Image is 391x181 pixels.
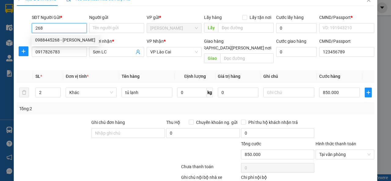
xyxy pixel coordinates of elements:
[319,74,340,79] span: Cước hàng
[19,88,29,97] button: delete
[188,45,274,51] span: [GEOGRAPHIC_DATA][PERSON_NAME] nơi
[122,74,140,79] span: Tên hàng
[207,88,213,97] span: kg
[150,24,198,33] span: VP Thạch Bàn
[218,74,240,79] span: Giá trị hàng
[319,150,371,159] span: Tại văn phòng
[19,49,28,54] span: plus
[365,88,372,97] button: plus
[204,53,220,63] span: Giao
[35,37,95,43] div: 0988445268 - [PERSON_NAME]
[19,46,28,56] button: plus
[147,39,164,44] span: VP Nhận
[122,88,173,97] input: VD: Bàn, Ghế
[220,53,273,63] input: Dọc đường
[319,14,374,21] div: CMND/Passport
[184,74,206,79] span: Định lượng
[66,74,89,79] span: Đơn vị tính
[31,35,99,45] div: 0988445268 - Mạnh
[247,14,274,21] span: Lấy tận nơi
[319,38,374,45] div: CMND/Passport
[246,119,300,126] span: Phí thu hộ khách nhận trả
[32,14,87,21] div: SĐT Người Gửi
[204,39,224,44] span: Giao hàng
[241,141,261,146] span: Tổng cước
[276,23,317,33] input: Cước lấy hàng
[276,47,317,57] input: Cước giao hàng
[89,14,144,21] div: Người gửi
[166,120,180,125] span: Thu Hộ
[261,71,317,82] th: Ghi chú
[276,15,304,20] label: Cước lấy hàng
[276,39,306,44] label: Cước giao hàng
[147,14,202,21] div: VP gửi
[35,74,40,79] span: SL
[19,105,152,112] div: Tổng: 2
[69,88,113,97] span: Khác
[150,47,198,56] span: VP Lào Cai
[194,119,240,126] span: Chuyển khoản ng. gửi
[316,141,356,146] label: Hình thức thanh toán
[218,23,273,33] input: Dọc đường
[91,120,125,125] label: Ghi chú đơn hàng
[91,128,165,138] input: Ghi chú đơn hàng
[204,15,222,20] span: Lấy hàng
[218,88,258,97] input: 0
[181,163,240,174] div: Chưa thanh toán
[204,23,218,33] span: Lấy
[365,90,371,95] span: plus
[263,88,314,97] input: Ghi Chú
[89,38,144,45] div: Người nhận
[136,49,141,54] span: user-add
